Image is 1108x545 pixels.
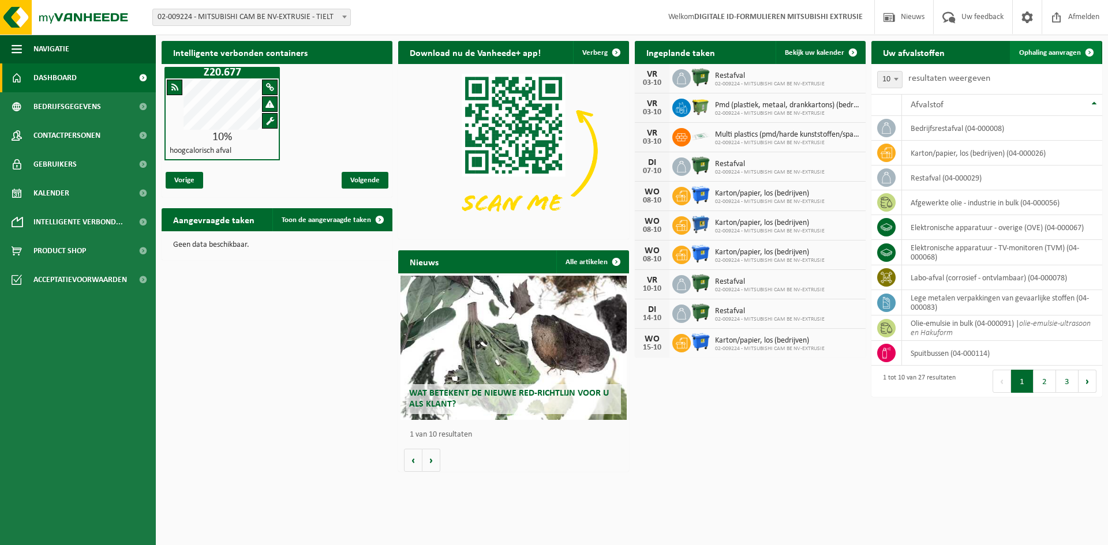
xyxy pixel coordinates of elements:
[877,369,956,394] div: 1 tot 10 van 27 resultaten
[715,101,860,110] span: Pmd (plastiek, metaal, drankkartons) (bedrijven)
[902,116,1102,141] td: bedrijfsrestafval (04-000008)
[877,71,903,88] span: 10
[871,41,956,63] h2: Uw afvalstoffen
[1056,370,1079,393] button: 3
[902,166,1102,190] td: restafval (04-000029)
[573,41,628,64] button: Verberg
[691,156,710,175] img: WB-1100-HPE-GN-01
[410,431,623,439] p: 1 van 10 resultaten
[902,315,1102,341] td: olie-emulsie in bulk (04-000091) |
[911,100,944,110] span: Afvalstof
[641,246,664,255] div: WO
[153,9,350,25] span: 02-009224 - MITSUBISHI CAM BE NV-EXTRUSIE - TIELT
[715,169,825,176] span: 02-009224 - MITSUBISHI CAM BE NV-EXTRUSIE
[715,345,825,352] span: 02-009224 - MITSUBISHI CAM BE NV-EXTRUSIE
[715,198,825,205] span: 02-009224 - MITSUBISHI CAM BE NV-EXTRUSIE
[641,276,664,285] div: VR
[691,67,710,87] img: WB-1100-HPE-GN-01
[715,160,825,169] span: Restafval
[691,215,710,234] img: WB-0770-HPE-BE-01
[691,332,710,352] img: WB-1100-HPE-BE-01
[641,305,664,314] div: DI
[404,449,422,472] button: Vorige
[641,197,664,205] div: 08-10
[1019,49,1081,57] span: Ophaling aanvragen
[641,70,664,79] div: VR
[641,314,664,322] div: 14-10
[715,316,825,323] span: 02-009224 - MITSUBISHI CAM BE NV-EXTRUSIE
[902,290,1102,315] td: lege metalen verpakkingen van gevaarlijke stoffen (04-000083)
[691,273,710,293] img: WB-1100-HPE-GN-01
[641,226,664,234] div: 08-10
[33,179,69,208] span: Kalender
[398,41,552,63] h2: Download nu de Vanheede+ app!
[33,265,127,294] span: Acceptatievoorwaarden
[398,250,450,273] h2: Nieuws
[400,276,627,420] a: Wat betekent de nieuwe RED-richtlijn voor u als klant?
[785,49,844,57] span: Bekijk uw kalender
[272,208,391,231] a: Toon de aangevraagde taken
[715,336,825,345] span: Karton/papier, los (bedrijven)
[1011,370,1034,393] button: 1
[715,140,860,146] span: 02-009224 - MITSUBISHI CAM BE NV-EXTRUSIE
[173,241,381,249] p: Geen data beschikbaar.
[33,208,123,236] span: Intelligente verbond...
[342,172,388,189] span: Volgende
[902,190,1102,215] td: afgewerkte olie - industrie in bulk (04-000056)
[694,13,863,21] strong: DIGITALE ID-FORMULIEREN MITSUBISHI EXTRUSIE
[715,189,825,198] span: Karton/papier, los (bedrijven)
[878,72,902,88] span: 10
[170,147,231,155] h4: hoogcalorisch afval
[33,150,77,179] span: Gebruikers
[993,370,1011,393] button: Previous
[715,277,825,287] span: Restafval
[1079,370,1096,393] button: Next
[902,341,1102,366] td: spuitbussen (04-000114)
[166,131,279,143] div: 10%
[641,285,664,293] div: 10-10
[162,208,266,231] h2: Aangevraagde taken
[33,92,101,121] span: Bedrijfsgegevens
[691,126,710,146] img: LP-SK-00500-LPE-16
[691,244,710,264] img: WB-1100-HPE-BE-01
[409,389,609,409] span: Wat betekent de nieuwe RED-richtlijn voor u als klant?
[715,110,860,117] span: 02-009224 - MITSUBISHI CAM BE NV-EXTRUSIE
[1010,41,1101,64] a: Ophaling aanvragen
[641,108,664,116] div: 03-10
[715,287,825,294] span: 02-009224 - MITSUBISHI CAM BE NV-EXTRUSIE
[582,49,608,57] span: Verberg
[641,344,664,352] div: 15-10
[641,167,664,175] div: 07-10
[902,240,1102,265] td: elektronische apparatuur - TV-monitoren (TVM) (04-000068)
[167,67,277,78] h1: Z20.677
[902,141,1102,166] td: karton/papier, los (bedrijven) (04-000026)
[635,41,727,63] h2: Ingeplande taken
[422,449,440,472] button: Volgende
[641,99,664,108] div: VR
[33,63,77,92] span: Dashboard
[162,41,392,63] h2: Intelligente verbonden containers
[691,97,710,116] img: WB-1100-HPE-GN-50
[641,334,664,344] div: WO
[715,130,860,140] span: Multi plastics (pmd/harde kunststoffen/spanbanden/eps/folie naturel/folie gemeng...
[902,215,1102,240] td: elektronische apparatuur - overige (OVE) (04-000067)
[691,185,710,205] img: WB-1100-HPE-BE-01
[33,121,100,150] span: Contactpersonen
[911,320,1091,337] i: olie-emulsie-ultrasoon en Hakuform
[715,307,825,316] span: Restafval
[715,219,825,228] span: Karton/papier, los (bedrijven)
[715,72,825,81] span: Restafval
[641,187,664,197] div: WO
[556,250,628,273] a: Alle artikelen
[282,216,371,224] span: Toon de aangevraagde taken
[715,257,825,264] span: 02-009224 - MITSUBISHI CAM BE NV-EXTRUSIE
[33,236,86,265] span: Product Shop
[908,74,990,83] label: resultaten weergeven
[902,265,1102,290] td: labo-afval (corrosief - ontvlambaar) (04-000078)
[715,228,825,235] span: 02-009224 - MITSUBISHI CAM BE NV-EXTRUSIE
[33,35,69,63] span: Navigatie
[641,158,664,167] div: DI
[398,64,629,237] img: Download de VHEPlus App
[152,9,351,26] span: 02-009224 - MITSUBISHI CAM BE NV-EXTRUSIE - TIELT
[166,172,203,189] span: Vorige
